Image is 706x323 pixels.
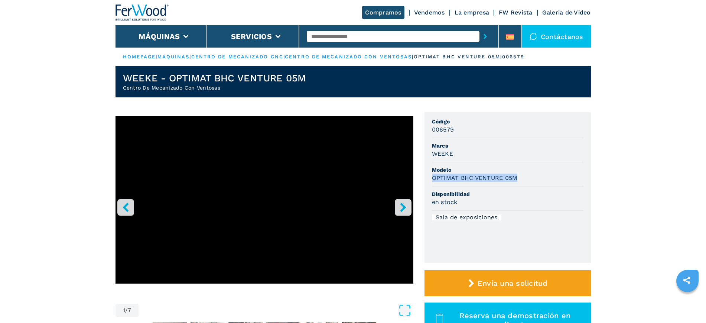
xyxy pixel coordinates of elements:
a: centro de mecanizado con ventosas [285,54,412,59]
span: Envía una solicitud [478,279,548,288]
h3: WEEKE [432,149,453,158]
img: Contáctanos [530,33,537,40]
h3: 006579 [432,125,454,134]
button: left-button [117,199,134,216]
button: Envía una solicitud [424,270,591,296]
span: Modelo [432,166,583,174]
p: 006579 [502,54,524,60]
a: Galeria de Video [542,9,591,16]
span: | [412,54,413,59]
div: Go to Slide 1 [116,116,413,296]
span: | [283,54,285,59]
span: / [125,307,128,313]
button: Open Fullscreen [140,304,411,317]
a: FW Revista [499,9,533,16]
img: Ferwood [116,4,169,21]
span: 7 [128,307,131,313]
a: Vendemos [414,9,445,16]
h3: OPTIMAT BHC VENTURE 05M [432,174,518,182]
p: optimat bhc venture 05m | [414,54,502,60]
a: sharethis [677,271,696,290]
a: máquinas [157,54,190,59]
a: centro de mecanizado cnc [191,54,283,59]
a: HOMEPAGE [123,54,156,59]
span: Disponibilidad [432,190,583,198]
div: Sala de exposiciones [432,214,501,220]
button: Máquinas [139,32,180,41]
iframe: Chat [674,290,700,317]
button: Servicios [231,32,272,41]
span: | [189,54,191,59]
iframe: Centro di lavoro a Ventose in azione - WEEKE OPTIMAT BHC VENTURE 05M - Ferwoodgroup - 006579 [116,116,413,284]
div: Contáctanos [522,25,591,48]
button: submit-button [479,28,491,45]
a: La empresa [455,9,489,16]
span: | [156,54,157,59]
h1: WEEKE - OPTIMAT BHC VENTURE 05M [123,72,306,84]
a: Compramos [362,6,404,19]
h2: Centro De Mecanizado Con Ventosas [123,84,306,91]
span: 1 [123,307,125,313]
span: Marca [432,142,583,149]
button: right-button [395,199,411,216]
span: Código [432,118,583,125]
h3: en stock [432,198,458,206]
